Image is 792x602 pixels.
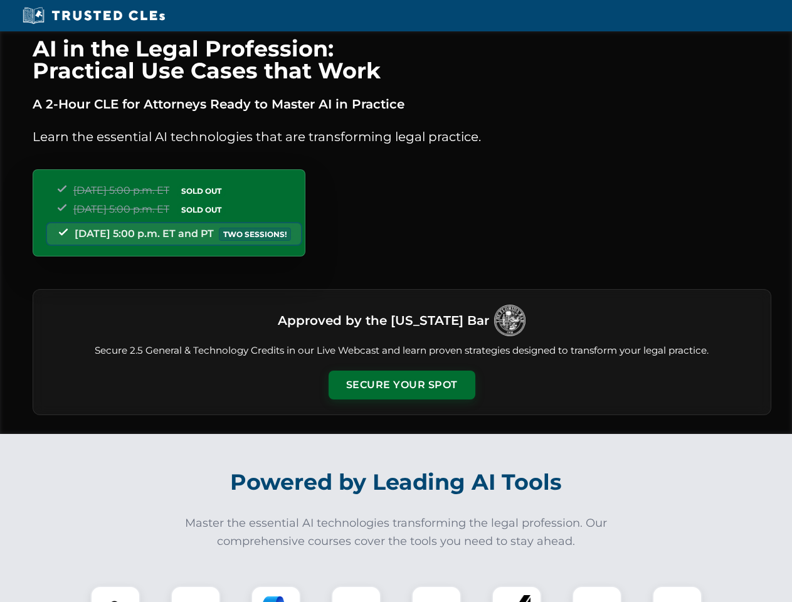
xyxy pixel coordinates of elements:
p: A 2-Hour CLE for Attorneys Ready to Master AI in Practice [33,94,771,114]
h1: AI in the Legal Profession: Practical Use Cases that Work [33,38,771,82]
span: SOLD OUT [177,203,226,216]
h2: Powered by Leading AI Tools [49,460,744,504]
span: SOLD OUT [177,184,226,198]
span: [DATE] 5:00 p.m. ET [73,203,169,215]
p: Learn the essential AI technologies that are transforming legal practice. [33,127,771,147]
p: Secure 2.5 General & Technology Credits in our Live Webcast and learn proven strategies designed ... [48,344,756,358]
img: Trusted CLEs [19,6,169,25]
button: Secure Your Spot [329,371,475,399]
img: Logo [494,305,525,336]
h3: Approved by the [US_STATE] Bar [278,309,489,332]
p: Master the essential AI technologies transforming the legal profession. Our comprehensive courses... [177,514,616,551]
span: [DATE] 5:00 p.m. ET [73,184,169,196]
